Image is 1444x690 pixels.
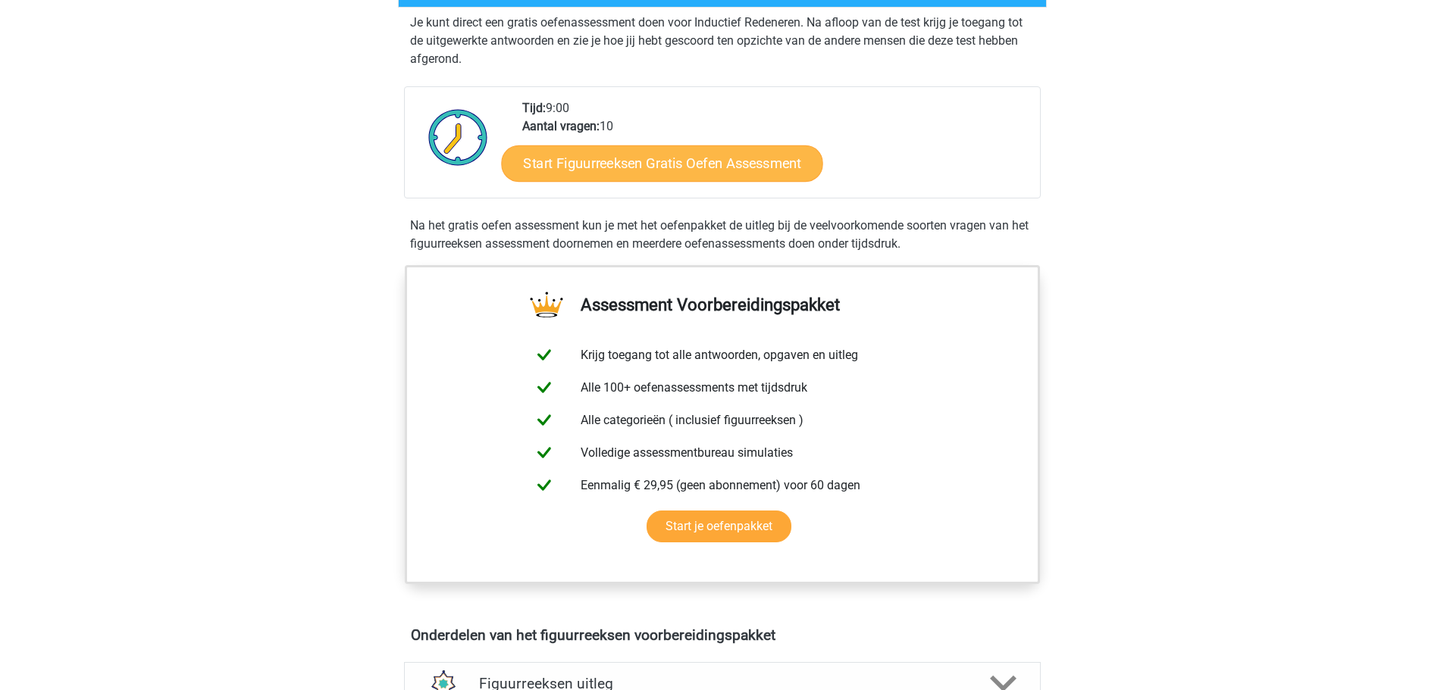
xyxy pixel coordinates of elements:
[420,99,496,175] img: Klok
[411,626,1034,644] h4: Onderdelen van het figuurreeksen voorbereidingspakket
[647,510,791,542] a: Start je oefenpakket
[511,99,1039,198] div: 9:00 10
[404,217,1041,253] div: Na het gratis oefen assessment kun je met het oefenpakket de uitleg bij de veelvoorkomende soorte...
[522,101,546,115] b: Tijd:
[410,14,1035,68] p: Je kunt direct een gratis oefenassessment doen voor Inductief Redeneren. Na afloop van de test kr...
[522,119,600,133] b: Aantal vragen:
[501,145,822,181] a: Start Figuurreeksen Gratis Oefen Assessment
